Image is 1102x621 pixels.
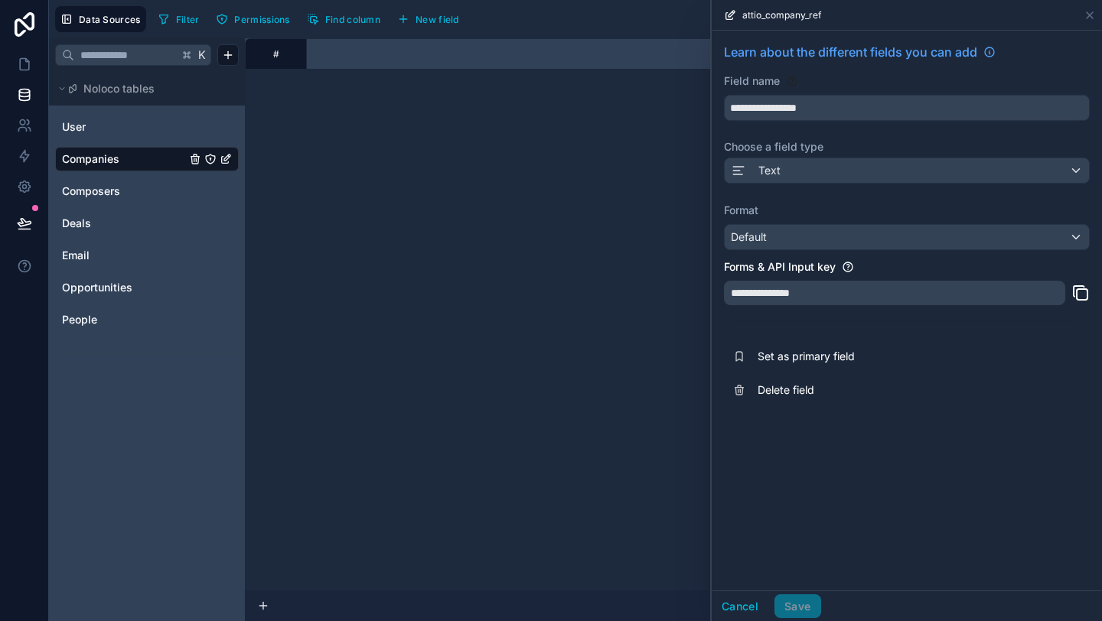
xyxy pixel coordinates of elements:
button: New field [392,8,465,31]
span: Companies [62,151,119,167]
span: Set as primary field [758,349,978,364]
span: Permissions [234,14,289,25]
label: Choose a field type [724,139,1090,154]
button: Default [724,224,1090,250]
span: Data Sources [79,14,141,25]
span: Deals [62,216,91,231]
a: Deals [62,216,186,231]
span: New field [416,14,459,25]
button: Permissions [210,8,295,31]
a: Opportunities [62,280,186,295]
span: Filter [176,14,200,25]
button: Data Sources [55,6,146,32]
span: Opportunities [62,280,132,295]
a: Companies [62,151,186,167]
a: Learn about the different fields you can add [724,43,996,61]
span: K [197,50,207,60]
a: Composers [62,184,186,199]
a: Email [62,248,186,263]
label: Format [724,203,1090,218]
div: # [257,48,295,60]
span: Delete field [758,382,978,398]
a: User [62,119,186,135]
a: People [62,312,186,327]
span: Noloco tables [83,81,155,96]
span: User [62,119,86,135]
button: Delete field [724,373,1090,407]
div: People [55,307,239,332]
button: Set as primary field [724,340,1090,373]
div: User [55,115,239,139]
span: Composers [62,184,120,199]
button: Cancel [712,594,768,619]
span: Find column [325,14,380,25]
div: Composers [55,179,239,203]
span: People [62,312,97,327]
button: Text [724,158,1090,184]
div: Companies [55,147,239,171]
label: Field name [724,73,780,89]
span: Text [758,163,781,178]
a: Permissions [210,8,301,31]
span: Email [62,248,90,263]
div: Opportunities [55,275,239,300]
div: Deals [55,211,239,236]
button: Noloco tables [55,78,230,99]
span: Learn about the different fields you can add [724,43,977,61]
label: Forms & API Input key [724,259,836,275]
div: Email [55,243,239,268]
span: attio_company_ref [742,9,821,21]
span: Default [731,230,767,243]
button: Find column [302,8,386,31]
button: Filter [152,8,205,31]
